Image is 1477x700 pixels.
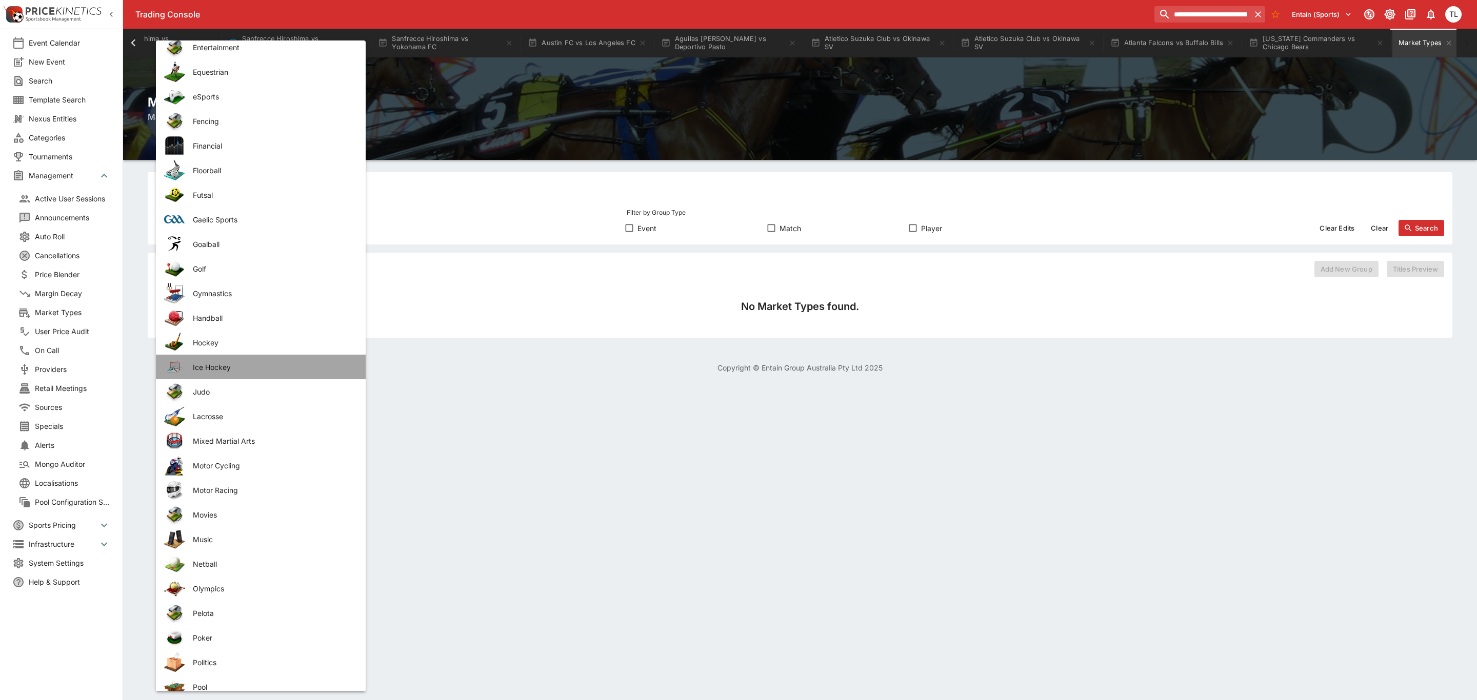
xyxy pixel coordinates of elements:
img: netball.png [164,553,185,574]
span: Mixed Martial Arts [193,436,349,446]
span: Netball [193,559,349,569]
span: Poker [193,632,349,643]
span: Floorball [193,165,349,176]
img: ice_hockey.png [164,357,185,377]
span: Equestrian [193,67,349,77]
span: Pool [193,682,349,692]
span: Music [193,534,349,545]
img: floorball.png [164,160,185,180]
img: other.png [164,603,185,623]
span: Motor Racing [193,485,349,496]
span: Lacrosse [193,411,349,422]
span: eSports [193,91,349,102]
img: other.png [164,111,185,131]
span: Goalball [193,239,349,250]
img: poker.png [164,627,185,648]
span: Golf [193,263,349,274]
img: equestrian.png [164,61,185,82]
img: politics.png [164,652,185,672]
span: Pelota [193,608,349,619]
span: Ice Hockey [193,362,349,373]
img: hockey.png [164,332,185,353]
img: esports.png [164,86,185,107]
img: golf.png [164,258,185,279]
img: motorcycle.png [164,455,185,476]
span: Entertainment [193,42,349,53]
img: motorracing.png [164,480,185,500]
span: Fencing [193,116,349,127]
img: mma.png [164,430,185,451]
img: lacrosse.png [164,406,185,426]
img: gymnastics.png [164,283,185,303]
img: other.png [164,504,185,525]
span: Hockey [193,337,349,348]
span: Movies [193,509,349,520]
img: other.png [164,381,185,402]
span: Judo [193,386,349,397]
img: handball.png [164,307,185,328]
img: goalball.png [164,234,185,254]
img: futsal.png [164,184,185,205]
img: gaelic_sports.png [164,209,185,230]
span: Gymnastics [193,288,349,299]
span: Financial [193,140,349,151]
img: pool.png [164,676,185,697]
img: other.png [164,37,185,57]
span: Motor Cycling [193,460,349,471]
span: Gaelic Sports [193,214,349,225]
span: Politics [193,657,349,668]
span: Handball [193,313,349,323]
img: olympics.png [164,578,185,599]
span: Futsal [193,190,349,200]
img: music.png [164,529,185,549]
span: Olympics [193,583,349,594]
img: financial.png [164,135,185,156]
